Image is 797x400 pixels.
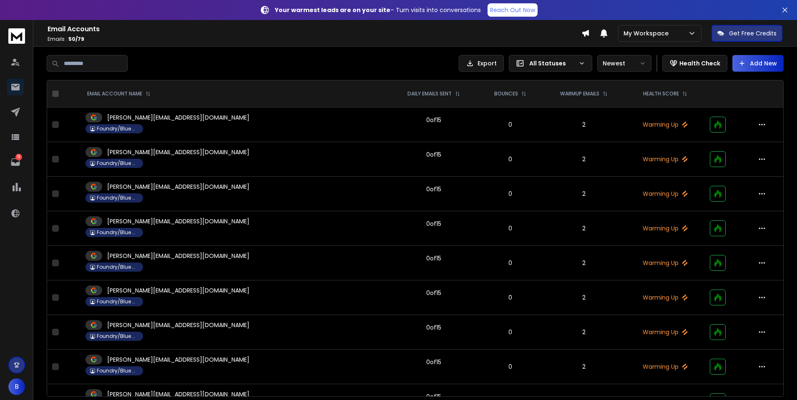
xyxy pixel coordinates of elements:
div: 0 of 15 [426,358,441,366]
button: Get Free Credits [712,25,782,42]
p: [PERSON_NAME][EMAIL_ADDRESS][DOMAIN_NAME] [107,355,249,364]
p: Get Free Credits [729,29,777,37]
p: [PERSON_NAME][EMAIL_ADDRESS][DOMAIN_NAME] [107,390,249,398]
p: Health Check [679,59,720,67]
p: 0 [484,155,537,163]
div: 0 of 15 [426,323,441,332]
div: EMAIL ACCOUNT NAME [87,90,151,97]
p: HEALTH SCORE [643,90,679,97]
p: Foundry/Blue Collar [97,125,138,132]
td: 2 [542,142,626,177]
p: [PERSON_NAME][EMAIL_ADDRESS][DOMAIN_NAME] [107,252,249,260]
p: Emails : [48,36,581,42]
p: Warming Up [631,224,700,232]
p: 0 [484,224,537,232]
button: Export [459,55,504,72]
button: Health Check [662,55,727,72]
td: 2 [542,246,626,280]
a: 12 [7,154,24,170]
p: Warming Up [631,120,700,129]
button: Add New [732,55,784,72]
div: 0 of 15 [426,150,441,159]
p: Warming Up [631,259,700,267]
strong: Your warmest leads are on your site [275,6,390,14]
button: B [8,378,25,395]
p: Foundry/Blue Collar [97,229,138,236]
p: – Turn visits into conversations [275,6,481,14]
p: DAILY EMAILS SENT [407,90,452,97]
button: Newest [597,55,651,72]
p: BOUNCES [494,90,518,97]
p: All Statuses [529,59,575,67]
p: Foundry/Blue Collar [97,160,138,167]
p: [PERSON_NAME][EMAIL_ADDRESS][DOMAIN_NAME] [107,321,249,329]
p: 0 [484,120,537,129]
a: Reach Out Now [488,3,538,17]
div: 0 of 15 [426,289,441,297]
td: 2 [542,280,626,315]
p: [PERSON_NAME][EMAIL_ADDRESS][DOMAIN_NAME] [107,286,249,295]
p: Foundry/Blue Collar [97,298,138,305]
p: My Workspace [624,29,672,37]
p: Foundry/Blue Collar [97,195,138,201]
p: Warming Up [631,190,700,198]
p: Warming Up [631,328,700,336]
div: 0 of 15 [426,116,441,124]
p: Foundry/Blue Collar [97,333,138,340]
td: 2 [542,177,626,211]
p: 0 [484,293,537,302]
p: Warming Up [631,362,700,371]
p: 0 [484,328,537,336]
span: 50 / 79 [68,35,84,42]
p: 0 [484,362,537,371]
td: 2 [542,211,626,246]
p: [PERSON_NAME][EMAIL_ADDRESS][DOMAIN_NAME] [107,148,249,156]
p: Foundry/Blue Collar [97,367,138,374]
td: 2 [542,315,626,350]
p: [PERSON_NAME][EMAIL_ADDRESS][DOMAIN_NAME] [107,113,249,122]
h1: Email Accounts [48,24,581,34]
p: 0 [484,259,537,267]
div: 0 of 15 [426,185,441,193]
td: 2 [542,350,626,384]
p: Warming Up [631,293,700,302]
p: Foundry/Blue Collar [97,264,138,270]
p: Warming Up [631,155,700,163]
td: 2 [542,107,626,142]
p: Reach Out Now [490,6,535,14]
p: 12 [15,154,22,160]
p: [PERSON_NAME][EMAIL_ADDRESS][DOMAIN_NAME] [107,182,249,191]
p: 0 [484,190,537,198]
img: logo [8,28,25,44]
p: WARMUP EMAILS [560,90,599,97]
p: [PERSON_NAME][EMAIL_ADDRESS][DOMAIN_NAME] [107,217,249,225]
div: 0 of 15 [426,254,441,262]
div: 0 of 15 [426,220,441,228]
